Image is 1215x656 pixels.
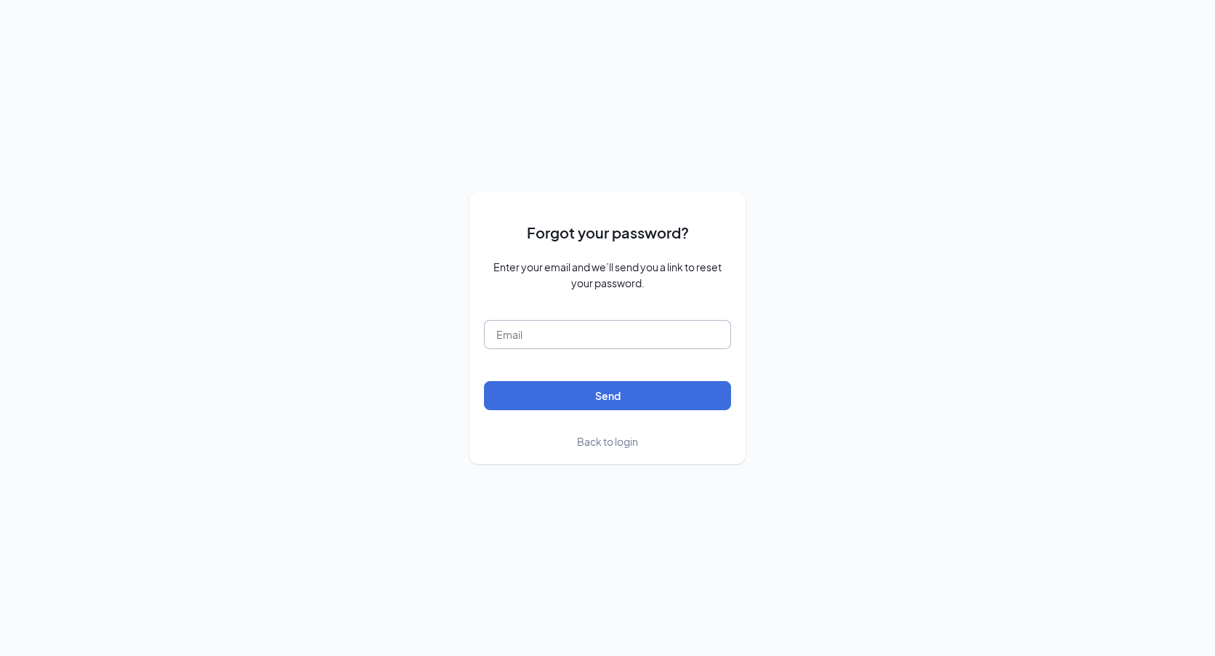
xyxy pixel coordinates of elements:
[484,381,731,410] button: Send
[484,259,731,291] span: Enter your email and we’ll send you a link to reset your password.
[527,221,689,244] span: Forgot your password?
[577,433,638,449] a: Back to login
[484,320,731,349] input: Email
[577,435,638,448] span: Back to login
